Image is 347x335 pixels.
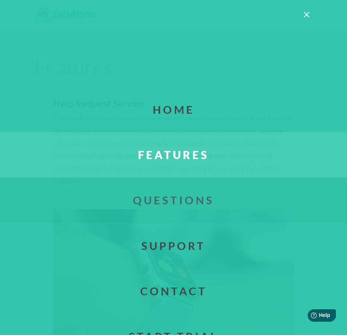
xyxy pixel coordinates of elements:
iframe: Help widget launcher [282,306,339,327]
